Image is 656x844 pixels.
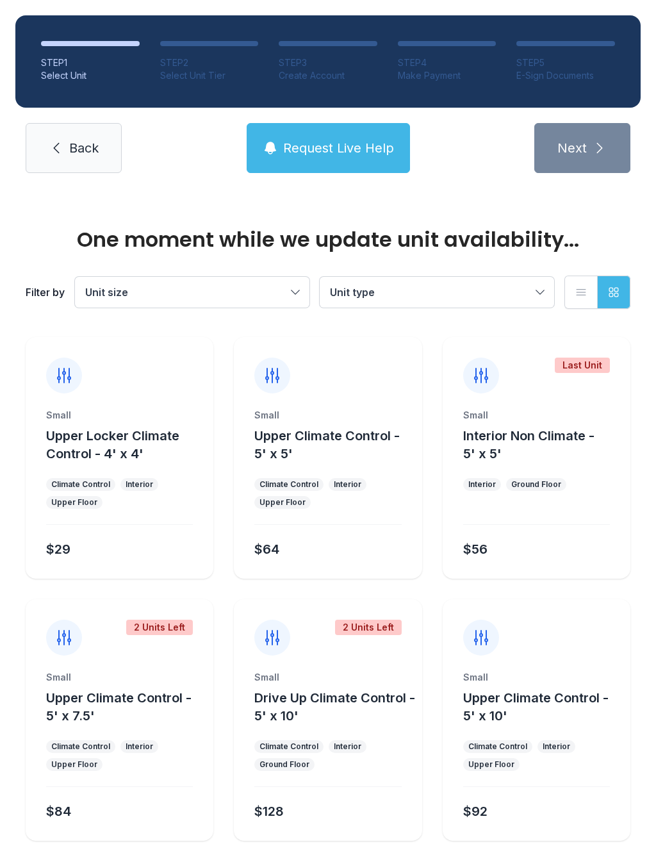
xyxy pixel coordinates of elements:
[51,741,110,752] div: Climate Control
[463,428,594,461] span: Interior Non Climate - 5' x 5'
[126,620,193,635] div: 2 Units Left
[259,741,318,752] div: Climate Control
[463,671,610,684] div: Small
[85,286,128,299] span: Unit size
[46,409,193,422] div: Small
[283,139,394,157] span: Request Live Help
[160,69,259,82] div: Select Unit Tier
[463,802,488,820] div: $92
[41,56,140,69] div: STEP 1
[279,69,377,82] div: Create Account
[26,285,65,300] div: Filter by
[330,286,375,299] span: Unit type
[254,802,284,820] div: $128
[46,428,179,461] span: Upper Locker Climate Control - 4' x 4'
[254,671,401,684] div: Small
[516,56,615,69] div: STEP 5
[463,689,625,725] button: Upper Climate Control - 5' x 10'
[463,540,488,558] div: $56
[254,690,415,724] span: Drive Up Climate Control - 5' x 10'
[543,741,570,752] div: Interior
[46,689,208,725] button: Upper Climate Control - 5' x 7.5'
[75,277,309,308] button: Unit size
[463,690,609,724] span: Upper Climate Control - 5' x 10'
[334,741,361,752] div: Interior
[46,802,71,820] div: $84
[555,358,610,373] div: Last Unit
[468,479,496,490] div: Interior
[511,479,561,490] div: Ground Floor
[254,689,416,725] button: Drive Up Climate Control - 5' x 10'
[468,759,514,770] div: Upper Floor
[126,479,153,490] div: Interior
[320,277,554,308] button: Unit type
[259,497,306,508] div: Upper Floor
[41,69,140,82] div: Select Unit
[557,139,587,157] span: Next
[279,56,377,69] div: STEP 3
[160,56,259,69] div: STEP 2
[26,229,630,250] div: One moment while we update unit availability...
[51,497,97,508] div: Upper Floor
[334,479,361,490] div: Interior
[254,540,279,558] div: $64
[46,671,193,684] div: Small
[463,409,610,422] div: Small
[46,427,208,463] button: Upper Locker Climate Control - 4' x 4'
[398,69,496,82] div: Make Payment
[259,479,318,490] div: Climate Control
[69,139,99,157] span: Back
[463,427,625,463] button: Interior Non Climate - 5' x 5'
[51,759,97,770] div: Upper Floor
[398,56,496,69] div: STEP 4
[335,620,402,635] div: 2 Units Left
[468,741,527,752] div: Climate Control
[516,69,615,82] div: E-Sign Documents
[126,741,153,752] div: Interior
[254,409,401,422] div: Small
[254,427,416,463] button: Upper Climate Control - 5' x 5'
[46,540,70,558] div: $29
[51,479,110,490] div: Climate Control
[259,759,309,770] div: Ground Floor
[254,428,400,461] span: Upper Climate Control - 5' x 5'
[46,690,192,724] span: Upper Climate Control - 5' x 7.5'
